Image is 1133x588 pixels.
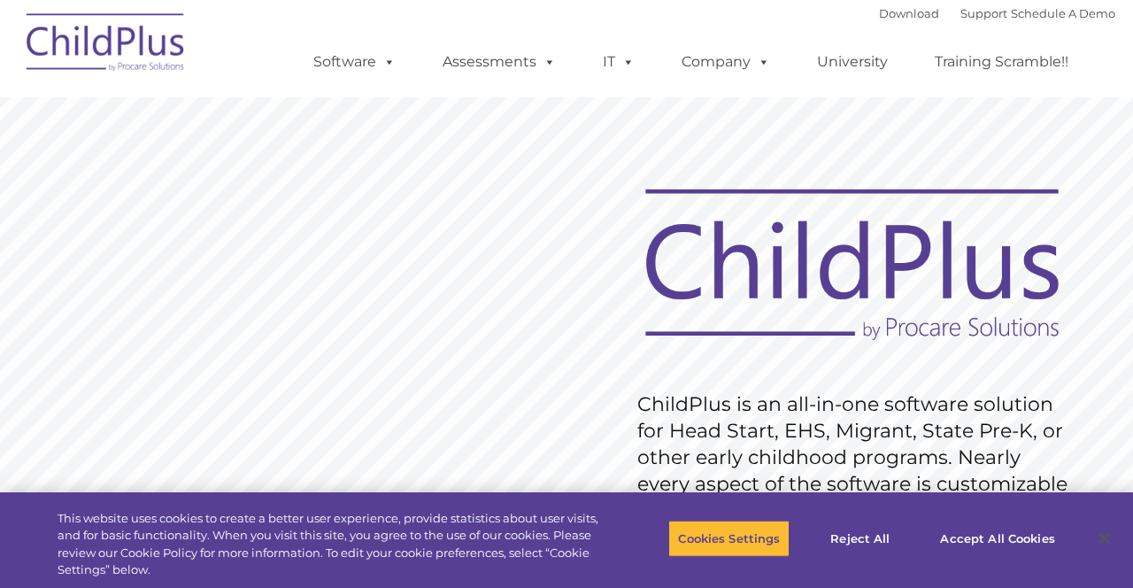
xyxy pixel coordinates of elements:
a: Training Scramble!! [917,44,1086,80]
a: IT [585,44,652,80]
a: Company [664,44,788,80]
div: This website uses cookies to create a better user experience, provide statistics about user visit... [58,510,623,579]
button: Reject All [805,521,915,558]
rs-layer: ChildPlus is an all-in-one software solution for Head Start, EHS, Migrant, State Pre-K, or other ... [637,391,1076,577]
a: Assessments [425,44,574,80]
img: ChildPlus by Procare Solutions [18,1,195,89]
a: Support [960,6,1007,20]
button: Accept All Cookies [930,521,1064,558]
a: Software [296,44,413,80]
button: Cookies Settings [668,521,790,558]
font: | [879,6,1115,20]
a: Schedule A Demo [1011,6,1115,20]
button: Close [1085,519,1124,558]
a: University [799,44,906,80]
a: Download [879,6,939,20]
